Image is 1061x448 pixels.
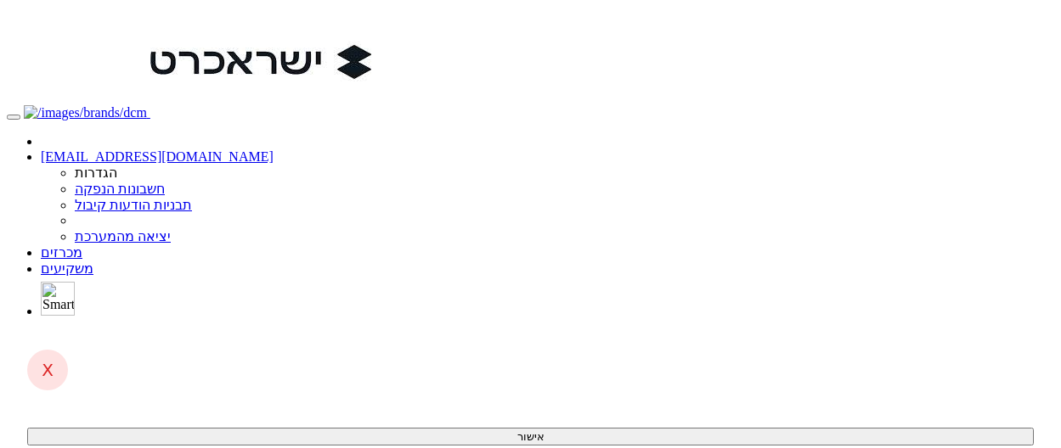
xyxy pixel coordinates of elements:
[150,7,371,117] img: Auction Logo
[24,105,147,120] img: /images/brands/dcm
[75,182,165,196] a: חשבונות הנפקה
[41,149,274,164] a: [EMAIL_ADDRESS][DOMAIN_NAME]
[42,360,54,380] span: X
[27,428,1034,445] button: אישור
[75,165,1054,181] li: הגדרות
[41,282,75,316] img: SmartBull Logo
[75,198,192,212] a: תבניות הודעות קיבול
[41,261,93,276] a: משקיעים
[75,229,171,244] a: יציאה מהמערכת
[41,245,82,260] a: מכרזים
